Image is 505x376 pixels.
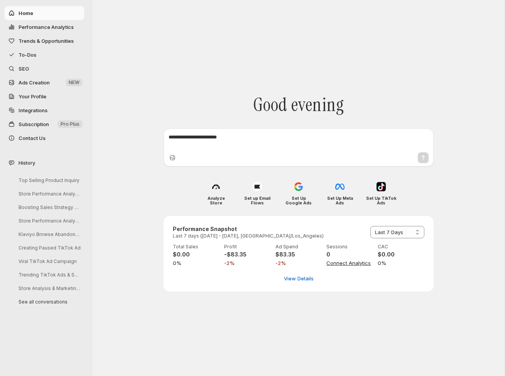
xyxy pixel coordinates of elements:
a: SEO [5,62,84,76]
span: Home [19,10,33,16]
span: -2% [224,259,271,267]
span: Integrations [19,107,47,113]
span: Pro Plus [61,121,79,127]
button: Store Performance Analysis and Suggestions [12,215,86,227]
button: View detailed performance [279,272,318,285]
h4: Set Up Meta Ads [325,196,355,205]
button: Trends & Opportunities [5,34,84,48]
span: Connect Analytics [326,259,373,267]
p: Sessions [326,244,373,250]
p: Total Sales [173,244,220,250]
h4: -$83.35 [224,251,271,258]
h4: Set up Email Flows [242,196,273,205]
button: Performance Analytics [5,20,84,34]
h4: 0 [326,251,373,258]
span: Contact Us [19,135,46,141]
img: Set Up Meta Ads icon [335,182,345,191]
h4: Set Up TikTok Ads [366,196,397,205]
span: Good evening [253,94,344,116]
button: Store Analysis & Marketing Help [12,282,86,294]
h4: $0.00 [173,251,220,258]
span: SEO [19,66,29,72]
button: Ads Creation [5,76,84,89]
button: See all conversations [12,296,86,308]
button: Upload image [169,154,176,162]
button: Store Performance Analysis and Recommendations [12,188,86,200]
h4: Set Up Google Ads [284,196,314,205]
span: Your Profile [19,93,46,99]
button: Top Selling Product Inquiry [12,174,86,186]
button: Boosting Sales Strategy Discussion [12,201,86,213]
img: Set Up Google Ads icon [294,182,303,191]
span: NEW [69,79,79,86]
h3: Performance Snapshot [173,225,324,233]
span: Performance Analytics [19,24,74,30]
p: Last 7 days ([DATE] - [DATE], [GEOGRAPHIC_DATA]/Los_Angeles) [173,233,324,239]
img: Analyze Store icon [211,182,221,191]
span: Ads Creation [19,79,50,86]
button: Home [5,6,84,20]
button: Viral TikTok Ad Campaign [12,255,86,267]
p: CAC [378,244,424,250]
span: -2% [275,259,322,267]
a: Integrations [5,103,84,117]
img: Set up Email Flows icon [253,182,262,191]
span: Subscription [19,121,49,127]
button: Subscription [5,117,84,131]
span: 0% [173,259,220,267]
span: Trends & Opportunities [19,38,74,44]
span: To-Dos [19,52,36,58]
h4: $0.00 [378,251,424,258]
p: Profit [224,244,271,250]
span: View Details [284,275,314,282]
h4: Analyze Store [201,196,231,205]
span: 0% [378,259,424,267]
button: Contact Us [5,131,84,145]
button: Trending TikTok Ads & Script [12,269,86,281]
img: Set Up TikTok Ads icon [377,182,386,191]
button: To-Dos [5,48,84,62]
button: Klaviyo Browse Abandonment Email Drafting [12,228,86,240]
button: Creating Paused TikTok Ad [12,242,86,254]
h4: $83.35 [275,251,322,258]
span: History [19,159,35,167]
p: Ad Spend [275,244,322,250]
a: Your Profile [5,89,84,103]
